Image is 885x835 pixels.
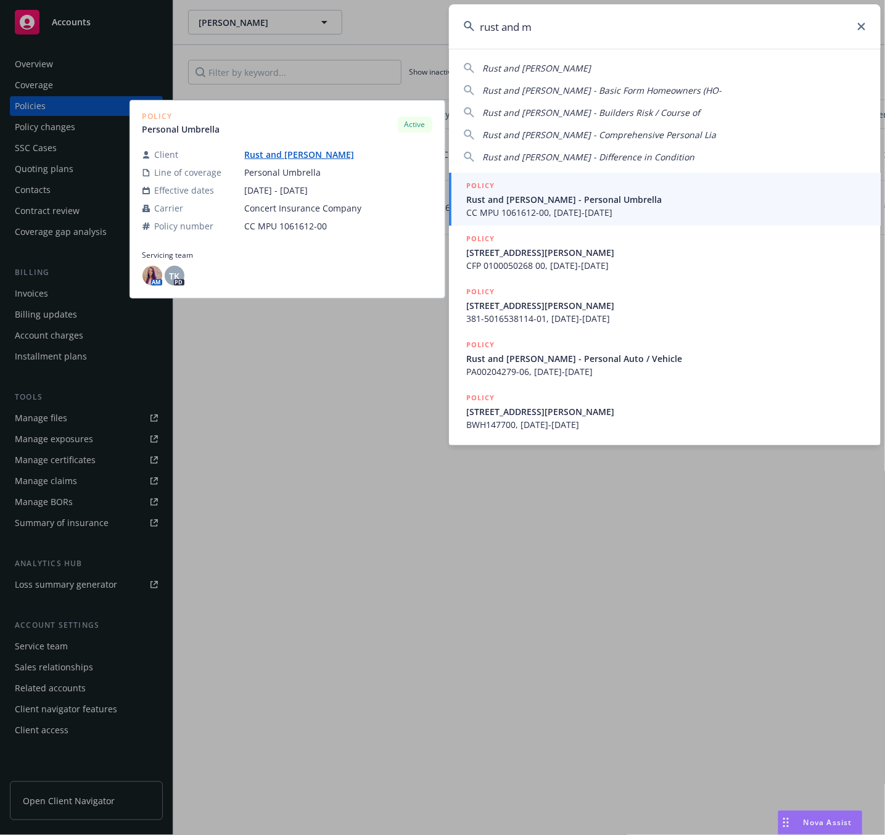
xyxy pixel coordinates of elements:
[466,352,866,365] span: Rust and [PERSON_NAME] - Personal Auto / Vehicle
[778,811,794,834] div: Drag to move
[466,405,866,418] span: [STREET_ADDRESS][PERSON_NAME]
[482,62,591,74] span: Rust and [PERSON_NAME]
[449,4,881,49] input: Search...
[449,332,881,385] a: POLICYRust and [PERSON_NAME] - Personal Auto / VehiclePA00204279-06, [DATE]-[DATE]
[778,810,863,835] button: Nova Assist
[466,179,495,192] h5: POLICY
[466,193,866,206] span: Rust and [PERSON_NAME] - Personal Umbrella
[449,385,881,438] a: POLICY[STREET_ADDRESS][PERSON_NAME]BWH147700, [DATE]-[DATE]
[466,392,495,404] h5: POLICY
[466,418,866,431] span: BWH147700, [DATE]-[DATE]
[449,226,881,279] a: POLICY[STREET_ADDRESS][PERSON_NAME]CFP 0100050268 00, [DATE]-[DATE]
[466,312,866,325] span: 381-5016538114-01, [DATE]-[DATE]
[466,259,866,272] span: CFP 0100050268 00, [DATE]-[DATE]
[482,84,722,96] span: Rust and [PERSON_NAME] - Basic Form Homeowners (HO-
[466,246,866,259] span: [STREET_ADDRESS][PERSON_NAME]
[482,151,694,163] span: Rust and [PERSON_NAME] - Difference in Condition
[804,817,852,828] span: Nova Assist
[466,365,866,378] span: PA00204279-06, [DATE]-[DATE]
[449,279,881,332] a: POLICY[STREET_ADDRESS][PERSON_NAME]381-5016538114-01, [DATE]-[DATE]
[482,129,716,141] span: Rust and [PERSON_NAME] - Comprehensive Personal Lia
[466,206,866,219] span: CC MPU 1061612-00, [DATE]-[DATE]
[482,107,700,118] span: Rust and [PERSON_NAME] - Builders Risk / Course of
[466,232,495,245] h5: POLICY
[466,299,866,312] span: [STREET_ADDRESS][PERSON_NAME]
[466,339,495,351] h5: POLICY
[449,173,881,226] a: POLICYRust and [PERSON_NAME] - Personal UmbrellaCC MPU 1061612-00, [DATE]-[DATE]
[466,286,495,298] h5: POLICY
